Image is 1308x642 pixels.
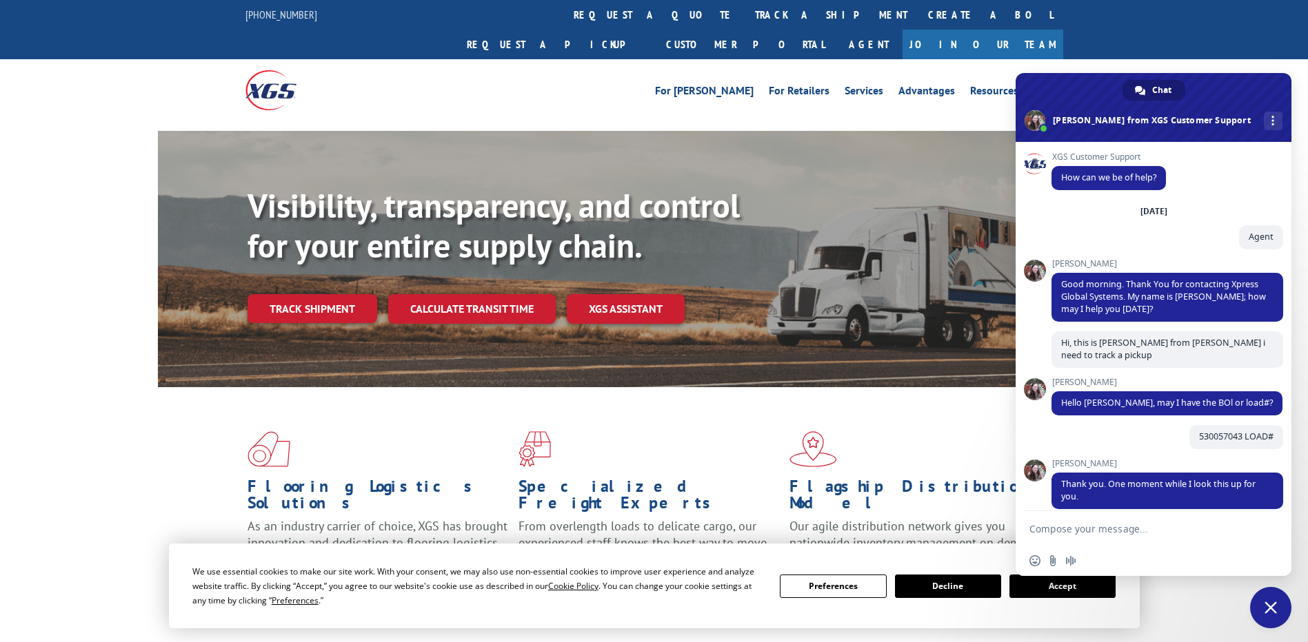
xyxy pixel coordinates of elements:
div: [DATE] [1140,207,1167,216]
span: Agent [1249,231,1274,242]
span: XGS Customer Support [1052,152,1166,162]
h1: Flagship Distribution Model [789,478,1050,518]
div: Chat [1123,80,1185,101]
div: Close chat [1250,587,1291,628]
a: For Retailers [769,85,829,101]
img: xgs-icon-flagship-distribution-model-red [789,431,837,467]
span: Send a file [1047,555,1058,566]
span: Insert an emoji [1029,555,1040,566]
span: As an industry carrier of choice, XGS has brought innovation and dedication to flooring logistics... [248,518,507,567]
span: Thank you. One moment while I look this up for you. [1061,478,1256,502]
span: 530057043 LOAD# [1199,431,1274,442]
span: Hello [PERSON_NAME], may I have the BOl or load#? [1061,397,1273,408]
h1: Flooring Logistics Solutions [248,478,508,518]
a: Join Our Team [903,30,1063,59]
button: Decline [895,574,1001,598]
h1: Specialized Freight Experts [519,478,779,518]
span: Chat [1152,80,1171,101]
span: Good morning. Thank You for contacting Xpress Global Systems. My name is [PERSON_NAME]; how may I... [1061,278,1266,315]
span: How can we be of help? [1061,172,1156,183]
span: Hi, this is [PERSON_NAME] from [PERSON_NAME] i need to track a pickup [1061,337,1265,361]
div: More channels [1264,112,1282,130]
img: xgs-icon-total-supply-chain-intelligence-red [248,431,290,467]
div: We use essential cookies to make our site work. With your consent, we may also use non-essential ... [192,564,763,608]
a: Agent [835,30,903,59]
button: Preferences [780,574,886,598]
button: Accept [1009,574,1116,598]
a: Track shipment [248,294,377,323]
a: For [PERSON_NAME] [655,85,754,101]
span: [PERSON_NAME] [1052,377,1282,387]
textarea: Compose your message... [1029,523,1247,535]
span: [PERSON_NAME] [1052,259,1283,269]
a: Services [845,85,883,101]
img: xgs-icon-focused-on-flooring-red [519,431,551,467]
a: Customer Portal [656,30,835,59]
a: [PHONE_NUMBER] [245,8,317,21]
a: Resources [970,85,1018,101]
a: Request a pickup [456,30,656,59]
span: Audio message [1065,555,1076,566]
span: Cookie Policy [548,580,598,592]
a: Calculate transit time [388,294,556,324]
b: Visibility, transparency, and control for your entire supply chain. [248,184,740,267]
a: XGS ASSISTANT [567,294,685,324]
p: From overlength loads to delicate cargo, our experienced staff knows the best way to move your fr... [519,518,779,579]
span: Preferences [272,594,319,606]
span: [PERSON_NAME] [1052,459,1283,468]
div: Cookie Consent Prompt [169,543,1140,628]
span: Our agile distribution network gives you nationwide inventory management on demand. [789,518,1043,550]
a: Advantages [898,85,955,101]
